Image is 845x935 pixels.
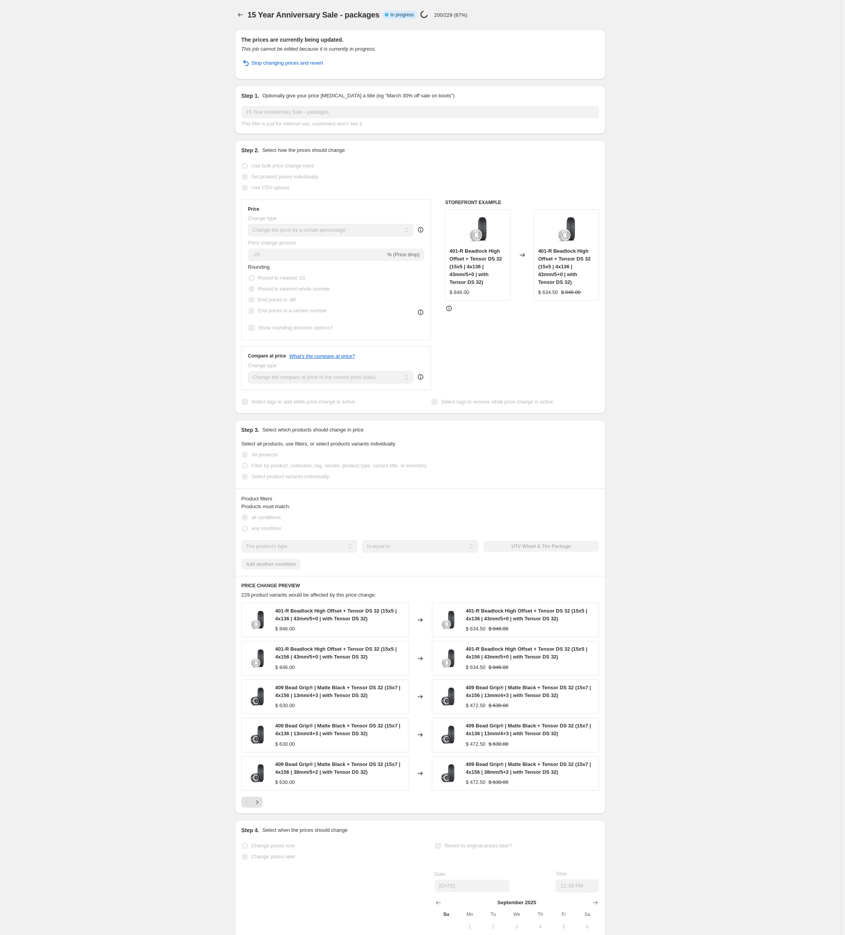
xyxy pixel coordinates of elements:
th: Saturday [576,908,599,921]
button: Monday September 1 2025 [458,921,481,933]
span: Filter by product, collection, tag, vendor, product type, variant title, or inventory [251,463,427,468]
nav: Pagination [241,797,263,808]
span: Rounding [248,264,270,270]
span: End prices in .99 [258,297,296,303]
img: MR409_Wheel-Tire-Package_409_DS32_Matte_Black_SEP_Post_f360a6bc-b2e4-4608-992f-4b2f55d8790e_80x.jpg [246,723,269,747]
span: Select tags to add while price change is active [251,399,355,405]
strike: $ 846.00 [561,289,581,296]
th: Thursday [529,908,552,921]
span: Select tags to remove while price change is active [441,399,553,405]
h6: STOREFRONT EXAMPLE [445,199,599,206]
input: -15 [248,248,385,261]
span: 1 [461,924,478,930]
h2: Step 4. [241,826,259,834]
img: MR401-R_Wheel-Tire-Package_401-R_HI_DS32_SEP_Post_80x.jpg [246,608,269,632]
h2: Step 2. [241,146,259,154]
span: 15 Year Anniversary Sale - packages [247,11,380,19]
span: Price change amount [248,240,296,246]
input: 12:00 [555,879,599,893]
div: $ 634.50 [466,625,486,633]
span: Change type [248,215,277,221]
span: Sa [579,911,596,917]
h3: Compare at price [248,353,286,359]
span: 409 Bead Grip® | Matte Black + Tensor DS 32 (15x7 | 4x156 | 38mm/5+2 | with Tensor DS 32) [275,761,400,775]
img: MR401-R_Wheel-Tire-Package_401-R_HI_DS32_SEP_Post_80x.jpg [436,608,460,632]
img: MR401-R_Wheel-Tire-Package_401-R_HI_DS32_SEP_Post_80x.jpg [551,214,582,245]
button: Saturday September 6 2025 [576,921,599,933]
input: 9/14/2025 [435,880,509,892]
h2: Step 3. [241,426,259,434]
p: Optionally give your price [MEDICAL_DATA] a title (eg "March 30% off sale on boots") [262,92,454,100]
button: Show previous month, August 2025 [433,897,444,908]
span: 409 Bead Grip® | Matte Black + Tensor DS 32 (15x7 | 4x136 | 13mm/4+3 | with Tensor DS 32) [275,723,400,736]
div: $ 472.50 [466,778,486,786]
div: $ 472.50 [466,740,486,748]
button: Thursday September 4 2025 [529,921,552,933]
span: We [508,911,525,917]
span: Products must match: [241,504,290,509]
img: MR401-R_Wheel-Tire-Package_401-R_HI_DS32_SEP_Post_80x.jpg [462,214,493,245]
span: 409 Bead Grip® | Matte Black + Tensor DS 32 (15x7 | 4x156 | 13mm/4+3 | with Tensor DS 32) [466,685,591,698]
span: Revert to original prices later? [445,843,512,849]
span: 4 [532,924,549,930]
div: $ 846.00 [275,625,295,633]
img: MR409_Wheel-Tire-Package_409_DS32_Matte_Black_SEP_Post_f360a6bc-b2e4-4608-992f-4b2f55d8790e_80x.jpg [436,762,460,785]
span: 409 Bead Grip® | Matte Black + Tensor DS 32 (15x7 | 4x156 | 38mm/5+2 | with Tensor DS 32) [466,761,591,775]
span: Round to nearest .01 [258,275,305,281]
span: 401-R Beadlock High Offset + Tensor DS 32 (15x5 | 4x136 | 43mm/5+0 | with Tensor DS 32) [449,248,502,285]
button: Show next month, October 2025 [590,897,601,908]
span: Stop changing prices and revert [251,59,323,67]
span: Select product variants individually [251,474,329,479]
span: Use CSV upload [251,185,289,190]
span: Date [435,871,445,877]
span: This title is just for internal use, customers won't see it [241,121,362,127]
div: help [417,373,424,381]
span: 401-R Beadlock High Offset + Tensor DS 32 (15x5 | 4x156 | 43mm/5+0 | with Tensor DS 32) [466,646,587,660]
span: 401-R Beadlock High Offset + Tensor DS 32 (15x5 | 4x136 | 43mm/5+0 | with Tensor DS 32) [275,608,397,622]
strike: $ 630.00 [489,740,509,748]
span: Change type [248,363,277,368]
img: MR409_Wheel-Tire-Package_409_DS32_Matte_Black_SEP_Post_f360a6bc-b2e4-4608-992f-4b2f55d8790e_80x.jpg [246,762,269,785]
strike: $ 846.00 [489,625,509,633]
span: Set product prices individually [251,174,318,180]
img: MR409_Wheel-Tire-Package_409_DS32_Matte_Black_SEP_Post_f360a6bc-b2e4-4608-992f-4b2f55d8790e_80x.jpg [436,723,460,747]
img: MR409_Wheel-Tire-Package_409_DS32_Matte_Black_SEP_Post_f360a6bc-b2e4-4608-992f-4b2f55d8790e_80x.jpg [436,685,460,708]
span: Mo [461,911,478,917]
div: $ 630.00 [275,702,295,710]
button: Tuesday September 2 2025 [481,921,505,933]
span: % (Price drop) [387,252,419,257]
p: Select how the prices should change [262,146,345,154]
span: 401-R Beadlock High Offset + Tensor DS 32 (15x5 | 4x136 | 43mm/5+0 | with Tensor DS 32) [538,248,591,285]
div: $ 634.50 [538,289,558,296]
th: Wednesday [505,908,529,921]
div: $ 846.00 [275,664,295,671]
h2: The prices are currently being updated. [241,36,599,44]
span: all conditions [251,514,281,520]
span: Show rounding direction options? [258,325,333,331]
h6: PRICE CHANGE PREVIEW [241,583,599,589]
span: Select all products, use filters, or select products variants individually [241,441,395,447]
p: 200/229 (87%) [434,12,467,18]
span: Su [438,911,455,917]
span: 409 Bead Grip® | Matte Black + Tensor DS 32 (15x7 | 4x156 | 13mm/4+3 | with Tensor DS 32) [275,685,400,698]
span: Time [555,871,566,877]
button: What's the compare at price? [289,353,355,359]
h3: Price [248,206,259,212]
th: Monday [458,908,481,921]
h2: Step 1. [241,92,259,100]
th: Sunday [435,908,458,921]
span: Change prices later [251,854,295,859]
span: Change prices now [251,843,295,849]
th: Friday [552,908,575,921]
button: Next [252,797,263,808]
div: $ 846.00 [449,289,469,296]
span: 409 Bead Grip® | Matte Black + Tensor DS 32 (15x7 | 4x136 | 13mm/4+3 | with Tensor DS 32) [466,723,591,736]
span: Th [532,911,549,917]
p: Select when the prices should change [262,826,348,834]
span: 6 [579,924,596,930]
span: 2 [484,924,502,930]
div: $ 634.50 [466,664,486,671]
span: 229 product variants would be affected by this price change: [241,592,376,598]
input: 30% off holiday sale [241,106,599,118]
